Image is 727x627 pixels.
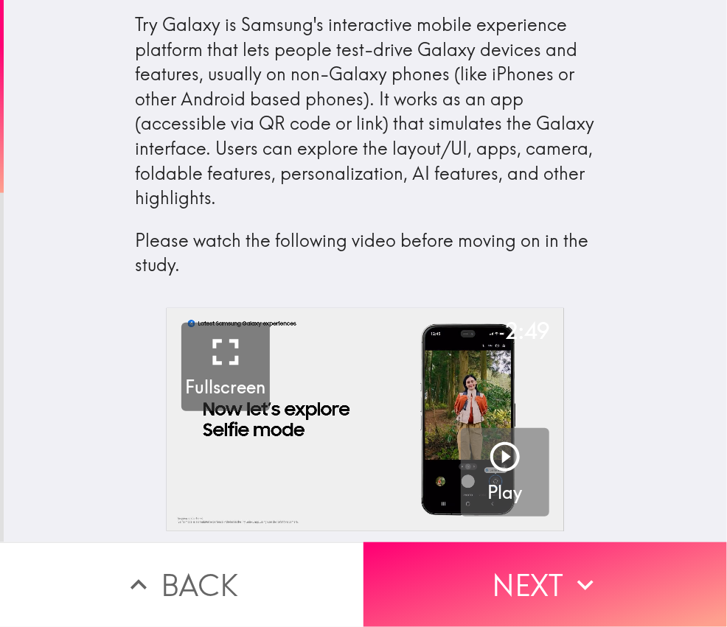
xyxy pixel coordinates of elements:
[505,315,549,346] div: 2:49
[136,228,596,278] p: Please watch the following video before moving on in the study.
[461,428,549,516] button: Play
[136,13,596,278] div: Try Galaxy is Samsung's interactive mobile experience platform that lets people test-drive Galaxy...
[363,542,727,627] button: Next
[488,480,523,505] h5: Play
[181,323,270,411] button: Fullscreen
[185,375,265,400] h5: Fullscreen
